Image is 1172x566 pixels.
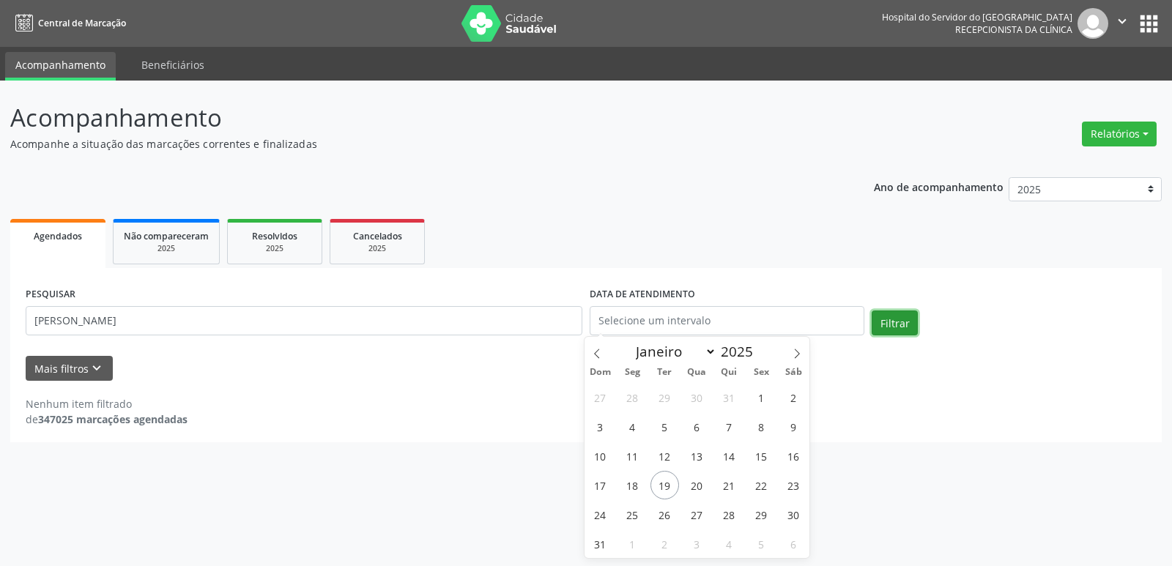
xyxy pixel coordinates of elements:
[26,283,75,306] label: PESQUISAR
[872,310,918,335] button: Filtrar
[586,412,615,441] span: Agosto 3, 2025
[1078,8,1108,39] img: img
[779,412,808,441] span: Agosto 9, 2025
[618,442,647,470] span: Agosto 11, 2025
[89,360,105,376] i: keyboard_arrow_down
[955,23,1072,36] span: Recepcionista da clínica
[650,412,679,441] span: Agosto 5, 2025
[779,529,808,558] span: Setembro 6, 2025
[747,383,776,412] span: Agosto 1, 2025
[5,52,116,81] a: Acompanhamento
[590,306,864,335] input: Selecione um intervalo
[683,500,711,529] span: Agosto 27, 2025
[648,368,680,377] span: Ter
[715,500,743,529] span: Agosto 28, 2025
[586,383,615,412] span: Julho 27, 2025
[238,243,311,254] div: 2025
[586,529,615,558] span: Agosto 31, 2025
[715,383,743,412] span: Julho 31, 2025
[747,471,776,499] span: Agosto 22, 2025
[747,412,776,441] span: Agosto 8, 2025
[779,442,808,470] span: Agosto 16, 2025
[124,243,209,254] div: 2025
[618,383,647,412] span: Julho 28, 2025
[629,341,717,362] select: Month
[650,442,679,470] span: Agosto 12, 2025
[252,230,297,242] span: Resolvidos
[26,396,188,412] div: Nenhum item filtrado
[715,412,743,441] span: Agosto 7, 2025
[747,442,776,470] span: Agosto 15, 2025
[10,136,816,152] p: Acompanhe a situação das marcações correntes e finalizadas
[341,243,414,254] div: 2025
[586,442,615,470] span: Agosto 10, 2025
[586,500,615,529] span: Agosto 24, 2025
[38,17,126,29] span: Central de Marcação
[131,52,215,78] a: Beneficiários
[616,368,648,377] span: Seg
[650,383,679,412] span: Julho 29, 2025
[716,342,765,361] input: Year
[353,230,402,242] span: Cancelados
[1082,122,1157,146] button: Relatórios
[618,529,647,558] span: Setembro 1, 2025
[779,500,808,529] span: Agosto 30, 2025
[1108,8,1136,39] button: 
[26,412,188,427] div: de
[683,442,711,470] span: Agosto 13, 2025
[650,529,679,558] span: Setembro 2, 2025
[713,368,745,377] span: Qui
[874,177,1004,196] p: Ano de acompanhamento
[618,500,647,529] span: Agosto 25, 2025
[745,368,777,377] span: Sex
[26,306,582,335] input: Nome, código do beneficiário ou CPF
[1136,11,1162,37] button: apps
[683,412,711,441] span: Agosto 6, 2025
[747,500,776,529] span: Agosto 29, 2025
[650,500,679,529] span: Agosto 26, 2025
[618,412,647,441] span: Agosto 4, 2025
[779,471,808,499] span: Agosto 23, 2025
[779,383,808,412] span: Agosto 2, 2025
[585,368,617,377] span: Dom
[38,412,188,426] strong: 347025 marcações agendadas
[715,442,743,470] span: Agosto 14, 2025
[124,230,209,242] span: Não compareceram
[882,11,1072,23] div: Hospital do Servidor do [GEOGRAPHIC_DATA]
[1114,13,1130,29] i: 
[683,529,711,558] span: Setembro 3, 2025
[683,383,711,412] span: Julho 30, 2025
[26,356,113,381] button: Mais filtroskeyboard_arrow_down
[10,100,816,136] p: Acompanhamento
[715,471,743,499] span: Agosto 21, 2025
[10,11,126,35] a: Central de Marcação
[34,230,82,242] span: Agendados
[683,471,711,499] span: Agosto 20, 2025
[586,471,615,499] span: Agosto 17, 2025
[650,471,679,499] span: Agosto 19, 2025
[715,529,743,558] span: Setembro 4, 2025
[680,368,713,377] span: Qua
[590,283,695,306] label: DATA DE ATENDIMENTO
[777,368,809,377] span: Sáb
[747,529,776,558] span: Setembro 5, 2025
[618,471,647,499] span: Agosto 18, 2025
